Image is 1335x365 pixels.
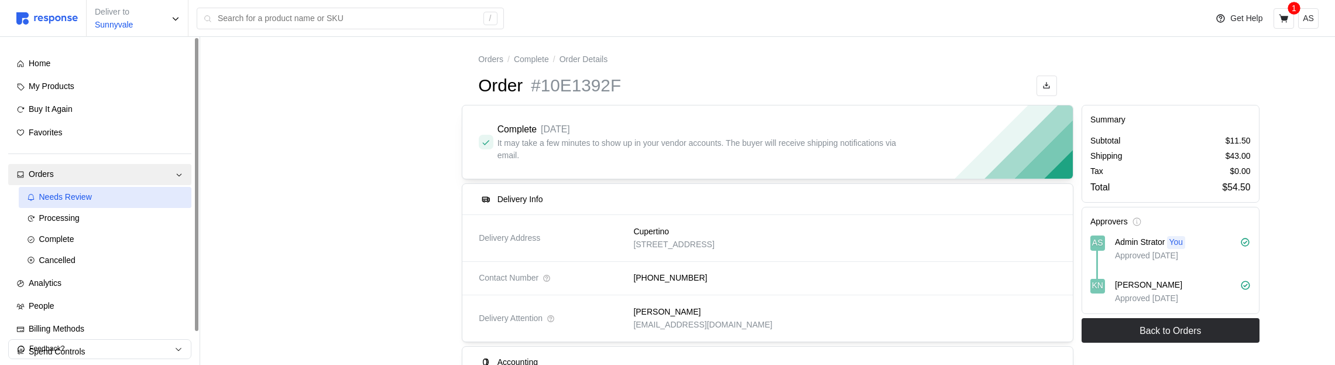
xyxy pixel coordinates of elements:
a: Complete [514,53,549,66]
p: Back to Orders [1140,323,1201,338]
span: Buy It Again [29,104,73,114]
p: You [1169,236,1183,249]
h1: #10E1392F [531,74,621,97]
p: $11.50 [1226,135,1251,148]
div: / [483,12,497,26]
a: Buy It Again [8,99,191,120]
p: [DATE] [541,122,570,137]
div: Orders [29,168,171,181]
p: Total [1090,180,1110,195]
p: Cupertino [633,226,669,238]
button: Back to Orders [1082,318,1260,343]
button: AS [1298,8,1319,29]
h5: Summary [1090,114,1251,126]
p: / [553,53,555,66]
button: Get Help [1209,8,1269,30]
p: [PERSON_NAME] [633,306,701,319]
span: Contact Number [479,272,538,285]
p: Get Help [1230,12,1262,25]
span: Delivery Address [479,232,540,245]
p: It may take a few minutes to show up in your vendor accounts. The buyer will receive shipping not... [497,137,912,162]
span: People [29,301,54,311]
a: Home [8,53,191,74]
a: Orders [8,164,191,185]
p: $0.00 [1230,165,1251,178]
p: AS [1303,12,1314,25]
a: My Products [8,76,191,97]
a: Favorites [8,122,191,144]
input: Search for a product name or SKU [218,8,477,29]
button: Feedback? [9,340,191,359]
h5: Approvers [1090,216,1128,228]
p: Tax [1090,165,1103,178]
p: Order Details [560,53,608,66]
h5: Delivery Info [497,193,543,206]
p: $43.00 [1226,150,1251,163]
p: / [507,53,510,66]
p: [STREET_ADDRESS] [633,238,714,251]
span: Delivery Attention [479,312,543,325]
p: Feedback? [29,344,174,354]
p: Approved [DATE] [1115,292,1251,305]
p: [PERSON_NAME] [1115,279,1182,292]
p: KN [1092,279,1103,292]
a: Complete [19,229,192,250]
p: [PHONE_NUMBER] [633,272,707,285]
a: Orders [478,53,503,66]
p: 1 [1292,2,1296,15]
span: Favorites [29,128,63,137]
span: Processing [39,213,80,223]
span: My Products [29,81,74,91]
h1: Order [478,74,523,97]
p: AS [1092,237,1103,250]
p: Approved [DATE] [1115,250,1251,262]
h4: Complete [497,123,537,137]
p: $54.50 [1222,180,1250,195]
p: Admin Strator [1115,236,1165,249]
span: Cancelled [39,255,75,265]
a: Cancelled [19,250,192,271]
a: Analytics [8,273,191,294]
img: svg%3e [16,12,78,25]
span: Analytics [29,278,61,288]
span: Home [29,59,50,68]
a: Needs Review [19,187,192,208]
span: Billing Methods [29,324,84,333]
p: Sunnyvale [95,19,133,32]
p: [EMAIL_ADDRESS][DOMAIN_NAME] [633,319,772,332]
span: Complete [39,234,74,244]
span: Needs Review [39,192,92,202]
p: Deliver to [95,6,133,19]
a: Processing [19,208,192,229]
p: Shipping [1090,150,1123,163]
a: People [8,296,191,317]
p: Subtotal [1090,135,1120,148]
a: Billing Methods [8,319,191,340]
